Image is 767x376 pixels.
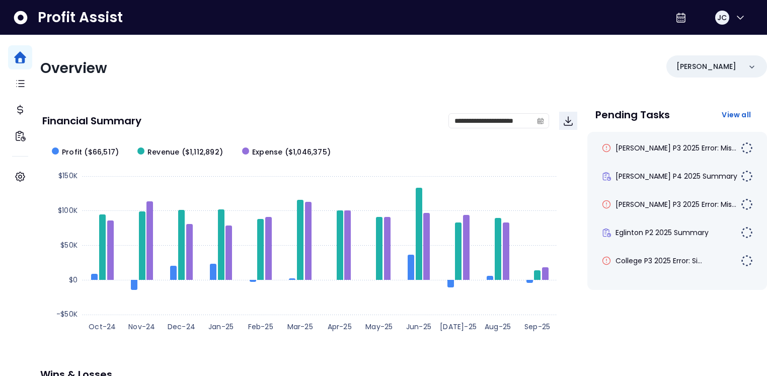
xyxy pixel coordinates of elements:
img: Not yet Started [741,227,753,239]
text: Oct-24 [89,322,116,332]
text: [DATE]-25 [440,322,477,332]
text: Aug-25 [485,322,511,332]
text: $0 [69,275,78,285]
text: $100K [58,205,78,215]
text: $150K [58,171,78,181]
span: Revenue ($1,112,892) [147,147,223,158]
span: Profit Assist [38,9,123,27]
text: Sep-25 [524,322,550,332]
text: Dec-24 [168,322,195,332]
p: Pending Tasks [595,110,670,120]
span: Profit ($66,517) [62,147,119,158]
text: Nov-24 [128,322,155,332]
span: Expense ($1,046,375) [252,147,331,158]
span: JC [717,13,727,23]
p: [PERSON_NAME] [676,61,736,72]
text: Feb-25 [248,322,273,332]
svg: calendar [537,117,544,124]
text: Jan-25 [208,322,234,332]
span: [PERSON_NAME] P3 2025 Error: Mis... [616,143,736,153]
span: [PERSON_NAME] P3 2025 Error: Mis... [616,199,736,209]
span: View all [722,110,751,120]
img: Not yet Started [741,142,753,154]
text: Apr-25 [328,322,352,332]
text: Mar-25 [287,322,313,332]
text: May-25 [365,322,393,332]
img: Not yet Started [741,198,753,210]
text: -$50K [56,309,78,319]
span: Eglinton P2 2025 Summary [616,228,709,238]
span: [PERSON_NAME] P4 2025 Summary [616,171,737,181]
img: Not yet Started [741,170,753,182]
text: $50K [60,240,78,250]
span: Overview [40,58,107,78]
img: Not yet Started [741,255,753,267]
p: Financial Summary [42,116,141,126]
span: College P3 2025 Error: Si... [616,256,702,266]
button: View all [714,106,759,124]
button: Download [559,112,577,130]
text: Jun-25 [406,322,431,332]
